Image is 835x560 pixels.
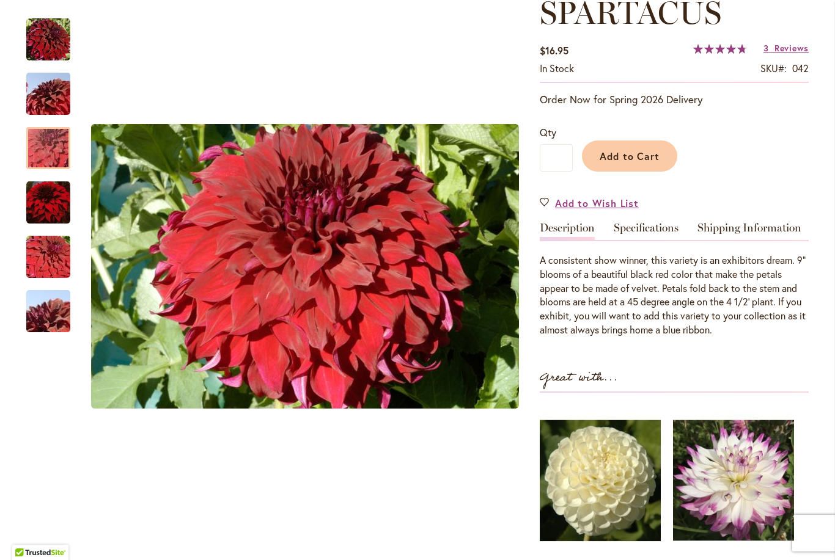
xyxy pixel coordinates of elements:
[693,44,747,54] div: 96%
[763,42,809,54] a: 3 Reviews
[91,124,519,409] img: Spartacus
[774,42,809,54] span: Reviews
[26,6,83,60] div: Spartacus
[600,150,660,162] span: Add to Cart
[540,92,809,107] p: Order Now for Spring 2026 Delivery
[4,65,92,123] img: Spartacus
[83,6,584,527] div: Product Images
[4,228,92,286] img: Spartacus
[26,180,70,225] img: Spartacus
[26,115,83,169] div: Spartacus
[673,405,794,556] img: TIPSY
[540,222,595,240] a: Description
[540,196,639,210] a: Add to Wish List
[555,196,639,210] span: Add to Wish List
[540,253,809,337] div: A consistent show winner, this variety is an exhibitors dream. 9" blooms of a beautiful black red...
[763,42,769,54] span: 3
[540,62,574,75] span: In stock
[83,6,528,527] div: Spartacus
[614,222,679,240] a: Specifications
[760,62,787,75] strong: SKU
[26,224,83,278] div: Spartacus
[582,140,677,172] button: Add to Cart
[540,368,618,388] strong: Great with...
[540,126,556,139] span: Qty
[540,44,568,57] span: $16.95
[26,169,83,224] div: Spartacus
[26,18,70,62] img: Spartacus
[540,222,809,337] div: Detailed Product Info
[540,62,574,76] div: Availability
[4,282,92,341] img: Spartacus
[26,60,83,115] div: Spartacus
[792,62,809,76] div: 042
[26,278,70,332] div: Spartacus
[83,6,528,527] div: SpartacusSpartacusSpartacus
[540,405,661,556] img: WHITE NETTIE
[697,222,801,240] a: Shipping Information
[9,517,43,551] iframe: Launch Accessibility Center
